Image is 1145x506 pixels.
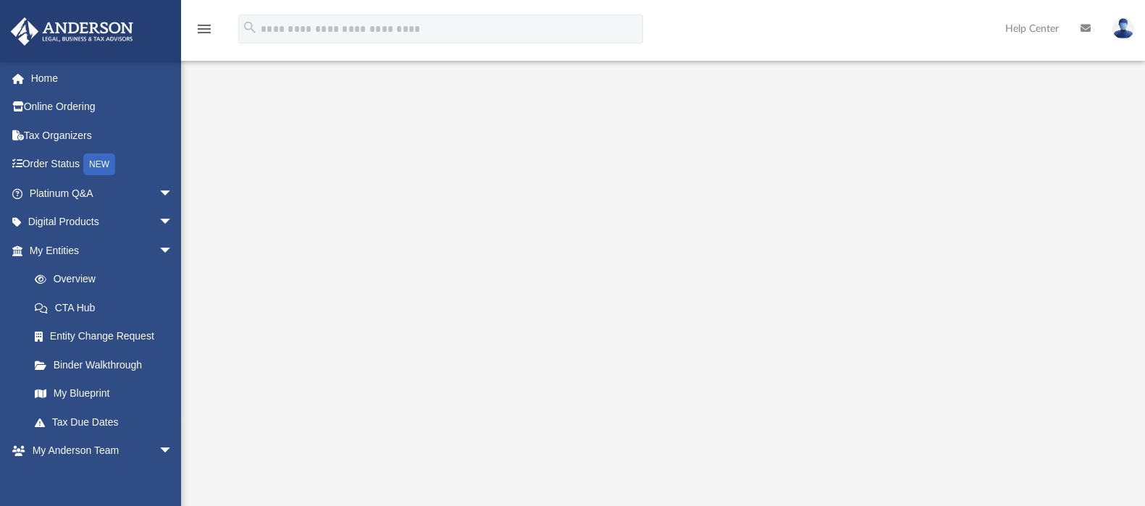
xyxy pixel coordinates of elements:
a: Tax Due Dates [20,408,195,437]
a: menu [196,28,213,38]
a: Order StatusNEW [10,150,195,180]
a: Binder Walkthrough [20,350,195,379]
a: Overview [20,265,195,294]
a: Digital Productsarrow_drop_down [10,208,195,237]
a: My Anderson Teamarrow_drop_down [10,437,188,465]
a: My Entitiesarrow_drop_down [10,236,195,265]
img: User Pic [1112,18,1134,39]
a: Online Ordering [10,93,195,122]
a: Home [10,64,195,93]
a: CTA Hub [20,293,195,322]
a: Platinum Q&Aarrow_drop_down [10,179,195,208]
div: NEW [83,153,115,175]
span: arrow_drop_down [159,179,188,208]
a: Tax Organizers [10,121,195,150]
a: Entity Change Request [20,322,195,351]
a: My Blueprint [20,379,188,408]
span: arrow_drop_down [159,437,188,466]
span: arrow_drop_down [159,236,188,266]
i: search [242,20,258,35]
img: Anderson Advisors Platinum Portal [7,17,138,46]
i: menu [196,20,213,38]
span: arrow_drop_down [159,208,188,237]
